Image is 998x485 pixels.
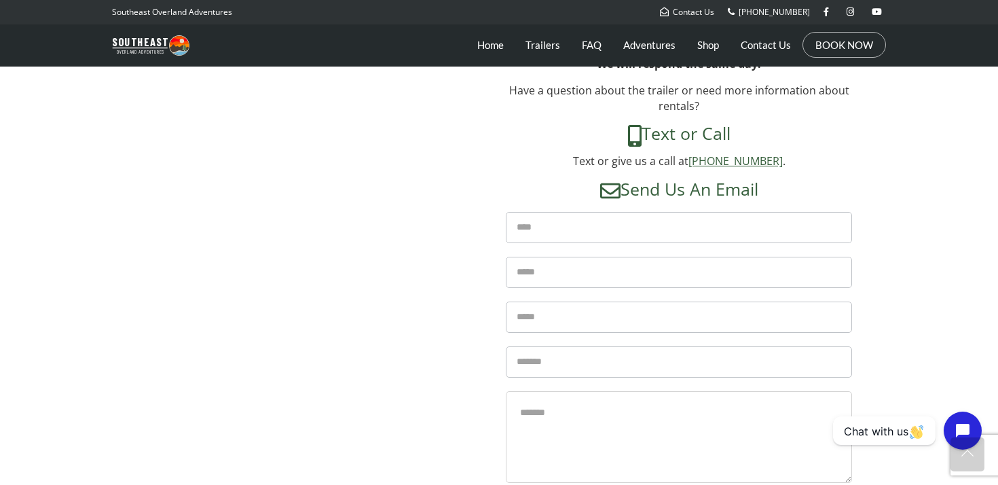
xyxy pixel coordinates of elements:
[582,28,602,62] a: FAQ
[600,181,621,201] img: envelope-regular-green.svg
[112,3,232,21] p: Southeast Overland Adventures
[525,41,833,71] span: For the fastest response please send us an e-mail or text. We will respond the same day.
[673,6,714,18] span: Contact Us
[728,6,810,18] a: [PHONE_NUMBER]
[623,28,676,62] a: Adventures
[815,38,873,52] a: BOOK NOW
[660,6,714,18] a: Contact Us
[506,83,852,114] p: Have a question about the trailer or need more information about rentals?
[628,125,642,147] img: mobile-alt-solid-green.svg
[739,6,810,18] span: [PHONE_NUMBER]
[477,28,504,62] a: Home
[506,180,852,201] h4: Send Us An Email
[506,124,852,146] h4: Text or Call
[697,28,719,62] a: Shop
[525,28,560,62] a: Trailers
[112,35,189,56] img: Southeast Overland Adventures
[506,154,852,169] p: Text or give us a call at .
[741,28,791,62] a: Contact Us
[688,154,783,168] a: [PHONE_NUMBER]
